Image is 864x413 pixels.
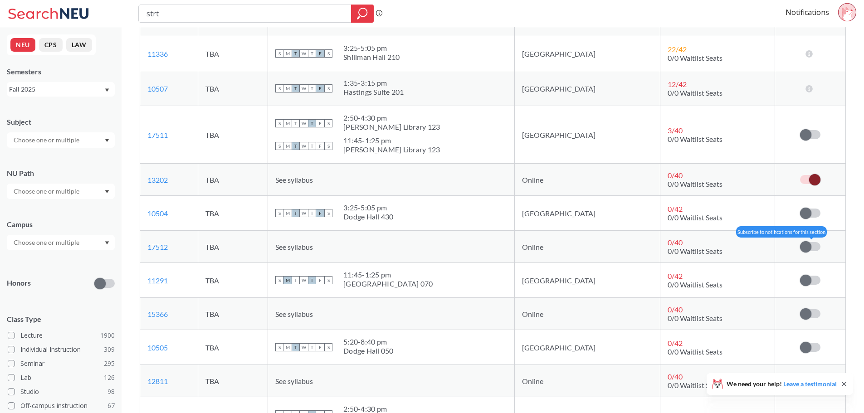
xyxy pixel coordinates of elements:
[7,67,115,77] div: Semesters
[343,346,394,355] div: Dodge Hall 050
[275,175,313,184] span: See syllabus
[9,135,85,146] input: Choose one or multiple
[292,209,300,217] span: T
[8,386,115,398] label: Studio
[668,204,683,213] span: 0 / 42
[283,209,292,217] span: M
[668,80,687,88] span: 12 / 42
[316,119,324,127] span: F
[515,164,660,196] td: Online
[515,71,660,106] td: [GEOGRAPHIC_DATA]
[7,117,115,127] div: Subject
[292,49,300,58] span: T
[324,142,332,150] span: S
[343,270,433,279] div: 11:45 - 1:25 pm
[316,84,324,92] span: F
[198,298,268,330] td: TBA
[324,49,332,58] span: S
[515,106,660,164] td: [GEOGRAPHIC_DATA]
[668,280,722,289] span: 0/0 Waitlist Seats
[316,142,324,150] span: F
[668,347,722,356] span: 0/0 Waitlist Seats
[308,84,316,92] span: T
[308,142,316,150] span: T
[515,263,660,298] td: [GEOGRAPHIC_DATA]
[105,190,109,194] svg: Dropdown arrow
[324,209,332,217] span: S
[7,184,115,199] div: Dropdown arrow
[308,209,316,217] span: T
[668,381,722,389] span: 0/0 Waitlist Seats
[292,142,300,150] span: T
[275,142,283,150] span: S
[283,276,292,284] span: M
[515,231,660,263] td: Online
[275,343,283,351] span: S
[147,209,168,218] a: 10504
[316,276,324,284] span: F
[300,343,308,351] span: W
[324,343,332,351] span: S
[198,164,268,196] td: TBA
[198,231,268,263] td: TBA
[7,314,115,324] span: Class Type
[8,372,115,384] label: Lab
[351,5,374,23] div: magnifying glass
[7,132,115,148] div: Dropdown arrow
[147,377,168,385] a: 12811
[147,49,168,58] a: 11336
[783,380,837,388] a: Leave a testimonial
[300,49,308,58] span: W
[668,314,722,322] span: 0/0 Waitlist Seats
[8,344,115,355] label: Individual Instruction
[324,119,332,127] span: S
[668,180,722,188] span: 0/0 Waitlist Seats
[283,84,292,92] span: M
[275,209,283,217] span: S
[7,278,31,288] p: Honors
[515,298,660,330] td: Online
[668,372,683,381] span: 0 / 40
[7,168,115,178] div: NU Path
[275,310,313,318] span: See syllabus
[198,365,268,397] td: TBA
[668,135,722,143] span: 0/0 Waitlist Seats
[107,387,115,397] span: 98
[515,330,660,365] td: [GEOGRAPHIC_DATA]
[308,119,316,127] span: T
[9,84,104,94] div: Fall 2025
[668,53,722,62] span: 0/0 Waitlist Seats
[343,136,440,145] div: 11:45 - 1:25 pm
[275,276,283,284] span: S
[275,243,313,251] span: See syllabus
[275,49,283,58] span: S
[343,279,433,288] div: [GEOGRAPHIC_DATA] 070
[7,82,115,97] div: Fall 2025Dropdown arrow
[300,209,308,217] span: W
[104,373,115,383] span: 126
[147,84,168,93] a: 10507
[292,276,300,284] span: T
[10,38,35,52] button: NEU
[308,276,316,284] span: T
[292,343,300,351] span: T
[300,142,308,150] span: W
[9,186,85,197] input: Choose one or multiple
[147,243,168,251] a: 17512
[668,339,683,347] span: 0 / 42
[104,359,115,369] span: 295
[107,401,115,411] span: 67
[8,358,115,369] label: Seminar
[324,84,332,92] span: S
[668,247,722,255] span: 0/0 Waitlist Seats
[283,49,292,58] span: M
[727,381,837,387] span: We need your help!
[300,119,308,127] span: W
[147,310,168,318] a: 15366
[668,305,683,314] span: 0 / 40
[198,330,268,365] td: TBA
[7,219,115,229] div: Campus
[275,119,283,127] span: S
[343,53,400,62] div: Shillman Hall 210
[343,212,394,221] div: Dodge Hall 430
